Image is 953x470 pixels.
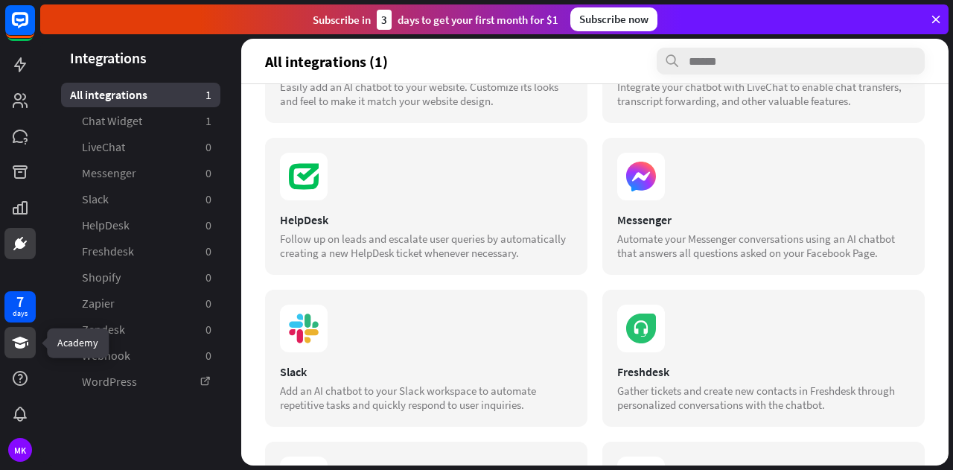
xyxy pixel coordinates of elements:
a: WordPress [61,369,220,394]
aside: 0 [205,296,211,311]
a: Zapier 0 [61,291,220,316]
div: Subscribe now [570,7,657,31]
aside: 0 [205,244,211,259]
span: Messenger [82,165,136,181]
a: LiveChat 0 [61,135,220,159]
span: Zendesk [82,322,125,337]
span: Freshdesk [82,244,134,259]
div: 7 [16,295,24,308]
span: Zapier [82,296,115,311]
span: Slack [82,191,109,207]
div: Add an AI chatbot to your Slack workspace to automate repetitive tasks and quickly respond to use... [280,384,573,412]
aside: 1 [205,113,211,129]
span: LiveChat [82,139,125,155]
div: Messenger [617,212,910,227]
header: Integrations [40,48,241,68]
div: days [13,308,28,319]
div: Easily add an AI chatbot to your website. Customize its looks and feel to make it match your webs... [280,80,573,108]
div: MK [8,438,32,462]
div: 3 [377,10,392,30]
aside: 1 [205,87,211,103]
aside: 0 [205,191,211,207]
a: Freshdesk 0 [61,239,220,264]
span: Chat Widget [82,113,142,129]
div: Automate your Messenger conversations using an AI chatbot that answers all questions asked on you... [617,232,910,260]
div: HelpDesk [280,212,573,227]
a: Shopify 0 [61,265,220,290]
button: Open LiveChat chat widget [12,6,57,51]
a: 7 days [4,291,36,323]
a: HelpDesk 0 [61,213,220,238]
span: Shopify [82,270,121,285]
aside: 0 [205,217,211,233]
section: All integrations (1) [265,48,925,74]
a: Chat Widget 1 [61,109,220,133]
div: Subscribe in days to get your first month for $1 [313,10,558,30]
div: Follow up on leads and escalate user queries by automatically creating a new HelpDesk ticket when... [280,232,573,260]
a: Messenger 0 [61,161,220,185]
div: Slack [280,364,573,379]
div: Freshdesk [617,364,910,379]
a: Slack 0 [61,187,220,212]
a: Zendesk 0 [61,317,220,342]
div: Gather tickets and create new contacts in Freshdesk through personalized conversations with the c... [617,384,910,412]
span: All integrations [70,87,147,103]
aside: 0 [205,270,211,285]
aside: 0 [205,348,211,363]
aside: 0 [205,165,211,181]
aside: 0 [205,139,211,155]
div: Integrate your chatbot with LiveChat to enable chat transfers, transcript forwarding, and other v... [617,80,910,108]
span: HelpDesk [82,217,130,233]
aside: 0 [205,322,211,337]
a: Webhook 0 [61,343,220,368]
span: Webhook [82,348,130,363]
